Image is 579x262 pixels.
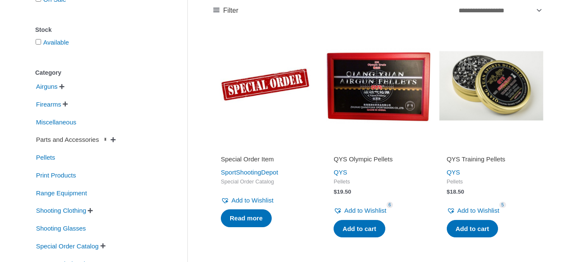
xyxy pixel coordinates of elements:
a: Available [43,39,69,46]
span: Firearms [35,97,62,112]
a: Filter [213,4,238,17]
a: Add to cart: “QYS Training Pellets” [447,220,498,238]
span: 6 [387,202,393,208]
a: Firearms [35,100,62,107]
span: Airguns [35,79,58,94]
a: Print Products [35,171,77,178]
bdi: 18.50 [447,189,464,195]
span: Parts and Accessories [35,132,100,147]
span:  [63,101,68,107]
a: Add to cart: “QYS Olympic Pellets” [334,220,385,238]
a: QYS Olympic Pellets [334,155,423,166]
a: Parts and Accessories [35,135,110,143]
span:  [100,243,106,249]
span: Miscellaneous [35,115,77,130]
span:  [111,137,116,143]
bdi: 19.50 [334,189,351,195]
span: $ [447,189,450,195]
span: $ [334,189,337,195]
a: Shooting Glasses [35,224,87,231]
img: QYS Training Pellets [439,34,543,138]
iframe: Customer reviews powered by Trustpilot [334,143,423,153]
a: QYS Training Pellets [447,155,536,166]
span: Add to Wishlist [457,207,499,214]
span: Special Order Catalog [35,239,100,254]
a: Pellets [35,153,56,161]
a: Range Equipment [35,189,88,196]
span: Pellets [334,178,423,186]
span: Range Equipment [35,186,88,200]
span: Pellets [35,150,56,165]
div: Category [35,67,162,79]
a: Airguns [35,82,58,90]
a: Add to Wishlist [334,205,386,217]
span: Special Order Catalog [221,178,310,186]
a: Special Order Catalog [35,242,100,249]
span: Shooting Clothing [35,203,87,218]
img: QYS Olympic Pellets [326,34,430,138]
span: Filter [223,4,239,17]
a: Special Order Item [221,155,310,166]
select: Shop order [455,3,543,17]
span: 5 [499,202,506,208]
a: Add to Wishlist [221,194,273,206]
a: Miscellaneous [35,118,77,125]
h2: Special Order Item [221,155,310,163]
span: Pellets [447,178,536,186]
a: Read more about “Special Order Item” [221,209,272,227]
iframe: Customer reviews powered by Trustpilot [447,143,536,153]
span: Print Products [35,168,77,183]
span: Add to Wishlist [231,197,273,204]
span: Shooting Glasses [35,221,87,236]
iframe: Customer reviews powered by Trustpilot [221,143,310,153]
a: QYS [447,169,460,176]
img: Special Order Item [213,34,317,138]
input: Available [36,39,41,45]
span:  [88,208,93,214]
a: Shooting Clothing [35,206,87,214]
a: Add to Wishlist [447,205,499,217]
span:  [59,84,64,90]
a: SportShootingDepot [221,169,278,176]
h2: QYS Olympic Pellets [334,155,423,163]
span: Add to Wishlist [344,207,386,214]
a: QYS [334,169,347,176]
div: Stock [35,24,162,36]
h2: QYS Training Pellets [447,155,536,163]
